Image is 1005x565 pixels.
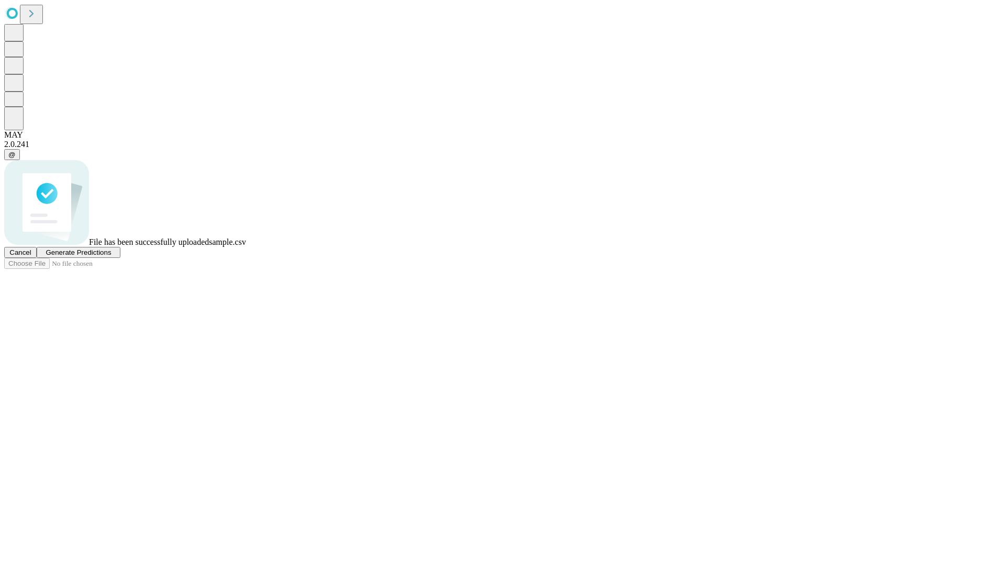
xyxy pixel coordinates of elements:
span: Generate Predictions [46,248,111,256]
span: File has been successfully uploaded [89,238,209,246]
div: 2.0.241 [4,140,1001,149]
div: MAY [4,130,1001,140]
button: Cancel [4,247,37,258]
span: Cancel [9,248,31,256]
button: @ [4,149,20,160]
span: @ [8,151,16,159]
button: Generate Predictions [37,247,120,258]
span: sample.csv [209,238,246,246]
